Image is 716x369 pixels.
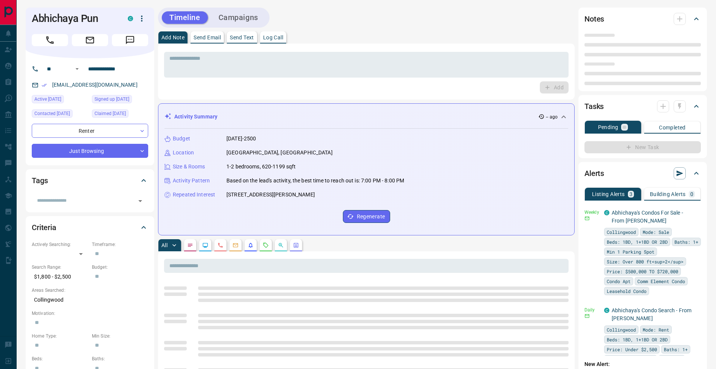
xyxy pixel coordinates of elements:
span: Collingwood [607,228,636,236]
p: All [161,243,167,248]
span: Email [72,34,108,46]
span: Leasehold Condo [607,287,646,295]
svg: Email [584,216,590,221]
div: Renter [32,124,148,138]
svg: Email [584,313,590,319]
p: Home Type: [32,333,88,339]
p: Size & Rooms [173,163,205,171]
div: Activity Summary-- ago [164,110,568,124]
span: For Rent [661,355,682,363]
p: Budget: [92,264,148,271]
button: Campaigns [211,11,266,24]
p: New Alert: [584,360,701,368]
span: Size: Over 800 ft<sup>2</sup> [607,258,683,265]
p: Send Email [194,35,221,40]
button: Regenerate [343,210,390,223]
h2: Criteria [32,221,56,234]
div: Fri Jun 21 2024 [92,109,148,120]
div: Wed Aug 06 2025 [32,95,88,106]
p: Min Size: [92,333,148,339]
button: Open [73,64,82,73]
h2: Tags [32,174,48,187]
span: Beds: 1BD, 1+1BD OR 2BD [607,336,668,343]
p: 1-2 bedrooms, 620-1199 sqft [226,163,296,171]
h2: Alerts [584,167,604,179]
span: Price: Under $2,500 [607,346,657,353]
p: Pending [598,125,618,130]
p: Areas Searched: [32,287,148,294]
p: -- ago [546,114,558,120]
span: Message [112,34,148,46]
p: Location [173,149,194,157]
p: [DATE]-2500 [226,135,256,143]
p: [GEOGRAPHIC_DATA], [GEOGRAPHIC_DATA] [226,149,333,157]
p: Collingwood [32,294,148,306]
div: condos.ca [604,308,609,313]
span: Claimed [DATE] [95,110,126,117]
p: Repeated Interest [173,191,215,199]
a: Abhichaya's Condos For Sale - From [PERSON_NAME] [612,210,683,224]
span: Beds: 1BD, 1+1BD OR 2BD [607,238,668,246]
div: Alerts [584,164,701,182]
p: $1,800 - $2,500 [32,271,88,283]
p: 3 [629,192,632,197]
span: Price: $500,000 TO $720,000 [607,268,678,275]
svg: Notes [187,242,193,248]
h1: Abhichaya Pun [32,12,116,25]
p: [STREET_ADDRESS][PERSON_NAME] [226,191,315,199]
a: Abhichaya's Condo Search - From [PERSON_NAME] [612,307,691,321]
svg: Requests [263,242,269,248]
p: Listing Alerts [592,192,625,197]
svg: Calls [217,242,223,248]
span: Condo Apt [607,277,631,285]
div: Criteria [32,218,148,237]
svg: Lead Browsing Activity [202,242,208,248]
span: Contacted [DATE] [34,110,70,117]
p: Motivation: [32,310,148,317]
div: condos.ca [128,16,133,21]
span: Signed up [DATE] [95,95,129,103]
p: Baths: [92,355,148,362]
p: Budget [173,135,190,143]
div: Notes [584,10,701,28]
h2: Tasks [584,100,604,112]
p: Beds: [32,355,88,362]
p: Send Text [230,35,254,40]
p: Timeframe: [92,241,148,248]
div: Tags [32,171,148,190]
svg: Email Verified [42,83,47,88]
p: Building Alerts [650,192,686,197]
span: Mode: Rent [643,326,669,333]
span: Comm Element Condo [637,277,685,285]
p: Log Call [263,35,283,40]
p: Activity Pattern [173,177,210,185]
span: Min 1 Parking Spot [607,248,654,255]
button: Timeline [162,11,208,24]
span: Collingwood [607,326,636,333]
div: Tasks [584,97,701,115]
span: Mode: Sale [643,228,669,236]
svg: Opportunities [278,242,284,248]
button: Open [135,196,146,206]
span: Call [32,34,68,46]
div: Wed Aug 13 2025 [32,109,88,120]
span: Baths: 1+ [664,346,688,353]
p: Daily [584,307,600,313]
svg: Emails [232,242,239,248]
svg: Listing Alerts [248,242,254,248]
p: Add Note [161,35,184,40]
p: Activity Summary [174,113,217,121]
span: Baths: 1+ [674,238,698,246]
p: Search Range: [32,264,88,271]
a: [EMAIL_ADDRESS][DOMAIN_NAME] [52,82,138,88]
p: Based on the lead's activity, the best time to reach out is: 7:00 PM - 8:00 PM [226,177,404,185]
div: condos.ca [604,210,609,215]
h2: Notes [584,13,604,25]
p: 0 [690,192,693,197]
p: Actively Searching: [32,241,88,248]
span: Min 1 Parking Spot [607,355,654,363]
p: Weekly [584,209,600,216]
p: Completed [659,125,686,130]
span: Active [DATE] [34,95,61,103]
div: Just Browsing [32,144,148,158]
